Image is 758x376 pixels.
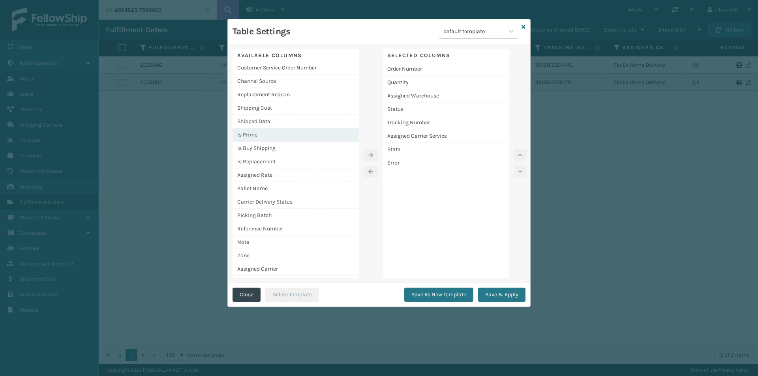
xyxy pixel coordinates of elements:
[233,115,359,128] div: Shipped Date
[478,288,525,302] button: Save & Apply
[233,155,359,168] div: Is Replacement
[233,222,359,236] div: Reference Number
[233,288,261,302] button: Close
[383,103,509,116] div: Status
[233,101,359,115] div: Shipping Cost
[233,61,359,75] div: Customer Service Order Number
[233,182,359,195] div: Pallet Name
[443,27,505,36] div: default template
[383,89,509,103] div: Assigned Warehouse
[383,156,509,169] div: Error
[233,236,359,249] div: Note
[233,49,359,62] div: Available Columns
[383,76,509,89] div: Quantity
[233,276,359,289] div: Required Warehouse
[233,142,359,155] div: Is Buy Shipping
[383,49,509,62] div: Selected Columns
[233,209,359,222] div: Picking Batch
[265,288,319,302] button: Delete Template
[233,88,359,101] div: Replacement Reason
[404,288,473,302] button: Save As New Template
[233,26,290,37] h3: Table Settings
[233,195,359,209] div: Carrier Delivery Status
[383,129,509,143] div: Assigned Carrier Service
[233,168,359,182] div: Assigned Rate
[233,262,359,276] div: Assigned Carrier
[233,75,359,88] div: Channel Source
[383,143,509,156] div: State
[383,62,509,76] div: Order Number
[233,128,359,142] div: Is Prime
[383,116,509,129] div: Tracking Number
[233,249,359,262] div: Zone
